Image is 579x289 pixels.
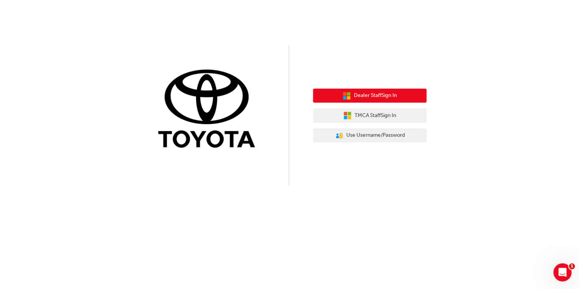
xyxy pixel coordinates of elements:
[346,131,405,140] span: Use Username/Password
[313,89,426,103] button: Dealer StaffSign In
[313,108,426,123] button: TMCA StaffSign In
[313,128,426,143] button: Use Username/Password
[553,263,571,281] iframe: Intercom live chat
[355,111,396,120] span: TMCA Staff Sign In
[569,263,575,269] span: 1
[354,91,397,100] span: Dealer Staff Sign In
[153,68,266,152] img: Trak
